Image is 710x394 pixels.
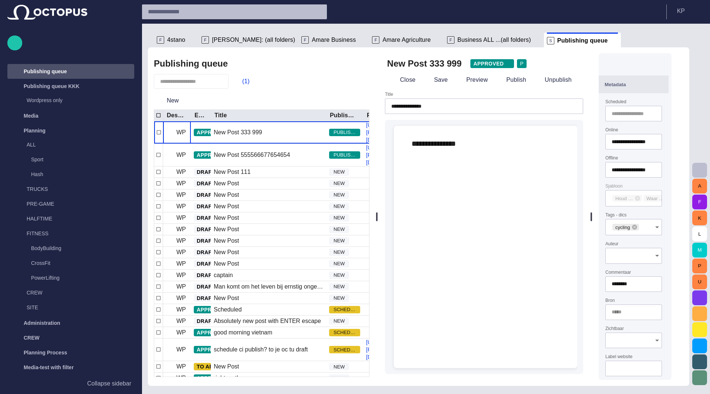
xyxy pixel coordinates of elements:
[194,329,237,336] button: APPROVED
[31,156,134,163] p: Sport
[214,128,262,137] div: New Post 333 999
[329,306,360,313] span: SCHEDULED
[298,33,369,47] div: FAmare Business
[453,73,490,87] button: Preview
[87,379,131,388] p: Collapse sidebar
[194,129,237,136] button: APPROVED
[692,275,707,289] button: U
[194,272,226,279] button: DRAFT
[329,129,360,136] span: PUBLISHED
[194,168,226,176] button: DRAFT
[12,94,134,108] div: Wordpress only
[329,346,360,354] span: SCHEDULED
[329,249,349,256] span: NEW
[27,97,134,104] p: Wordpress only
[194,191,226,199] button: DRAFT
[329,317,349,325] span: NEW
[31,245,134,252] p: BodyBuilding
[671,4,706,18] button: KP
[27,215,134,222] p: HALFTIME
[312,36,356,44] span: Amare Business
[329,226,349,233] span: NEW
[176,317,186,326] p: WP
[214,283,323,291] div: Man komt om het leven bij ernstig ongeluk Larserweg
[329,151,360,159] span: PUBLISHED
[329,272,349,279] span: NEW
[27,200,134,208] p: PRE-GAME
[605,212,626,218] label: Tags - dics
[329,283,349,290] span: NEW
[520,60,524,67] span: P
[212,36,295,44] span: [PERSON_NAME]: (all folders)
[7,64,134,79] div: Publishing queue
[470,59,514,68] button: APPROVED
[199,33,298,47] div: F[PERSON_NAME]: (all folders)
[387,58,461,70] h2: New Post 333 999
[214,151,290,159] div: New Post 555566677654654
[176,236,186,245] p: WP
[652,250,662,261] button: Open
[16,271,134,286] div: PowerLifting
[447,36,454,44] p: F
[605,155,618,161] label: Offline
[194,283,226,290] button: DRAFT
[214,271,233,279] div: captain
[24,319,60,327] p: Administration
[547,37,554,44] p: S
[24,82,80,90] p: Publishing queue KKK
[7,330,134,345] div: CREW
[16,153,134,168] div: Sport
[16,256,134,271] div: CrossFit
[544,33,621,47] div: SPublishing queue
[176,345,186,354] p: WP
[652,335,662,346] button: Open
[599,75,669,93] button: Metadata
[329,363,349,371] span: NEW
[194,214,226,222] button: DRAFT
[24,364,74,371] p: Media-test with filter
[457,36,531,44] span: Business ALL ...(all folders)
[214,191,239,199] div: New Post
[176,225,186,234] p: WP
[329,214,349,222] span: NEW
[605,353,632,360] label: Label website
[194,180,226,187] button: DRAFT
[385,91,393,98] label: Title
[176,271,186,280] p: WP
[330,112,357,119] div: Publishing status
[329,191,349,199] span: NEW
[421,73,450,87] button: Save
[214,112,227,119] div: Title
[444,33,544,47] div: FBusiness ALL ...(all folders)
[214,168,251,176] div: New Post 111
[194,226,226,233] button: DRAFT
[27,230,119,237] p: FITNESS
[214,346,308,354] div: schedule ci publish? to je oc tu draft
[214,306,242,314] div: Scheduled
[154,58,228,69] h2: Publishing queue
[24,334,40,341] p: CREW
[387,73,418,87] button: Close
[31,274,134,282] p: PowerLifting
[176,328,186,337] p: WP
[382,36,430,44] span: Amare Agriculture
[605,325,624,331] label: Zichtbaar
[652,222,662,232] button: Open
[677,7,685,16] p: K P
[176,305,186,314] p: WP
[372,36,379,44] p: F
[532,73,574,87] button: Unpublish
[167,36,185,44] span: 4stano
[214,294,239,302] div: New Post
[27,304,134,311] p: SITE
[214,237,239,245] div: New Post
[7,360,134,375] div: Media-test with filter
[176,294,186,303] p: WP
[7,5,87,20] img: Octopus News Room
[194,294,226,302] button: DRAFT
[157,36,164,44] p: F
[194,151,237,159] button: APPROVED
[605,241,618,247] label: Auteur
[692,243,707,257] button: M
[16,242,134,256] div: BodyBuilding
